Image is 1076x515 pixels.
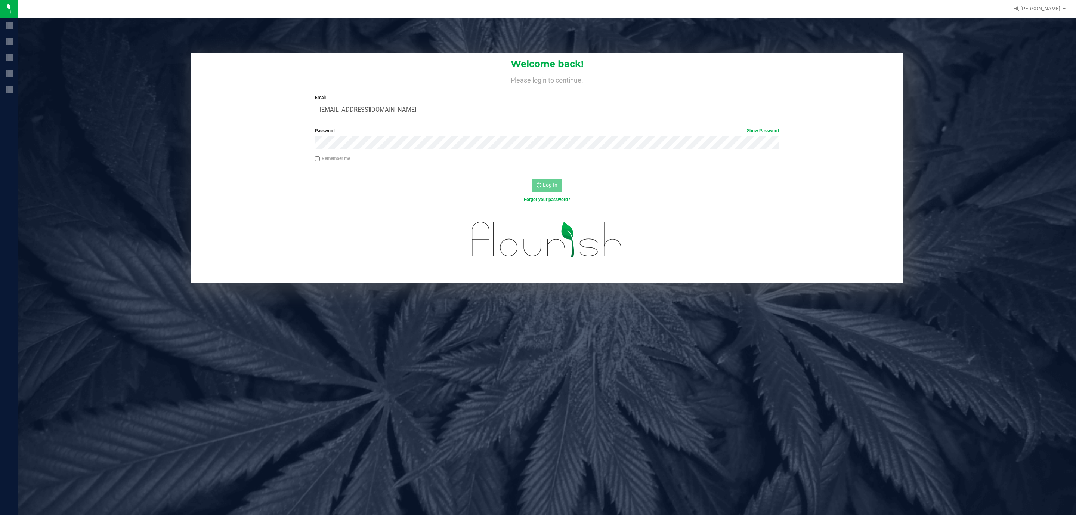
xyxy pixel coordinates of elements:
a: Show Password [747,128,779,133]
label: Remember me [315,155,350,162]
img: flourish_logo.svg [458,211,636,268]
label: Email [315,94,779,101]
span: Password [315,128,335,133]
input: Remember me [315,156,320,161]
span: Hi, [PERSON_NAME]! [1013,6,1062,12]
a: Forgot your password? [524,197,570,202]
button: Log In [532,179,562,192]
h4: Please login to continue. [191,75,903,84]
span: Log In [543,182,557,188]
h1: Welcome back! [191,59,903,69]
